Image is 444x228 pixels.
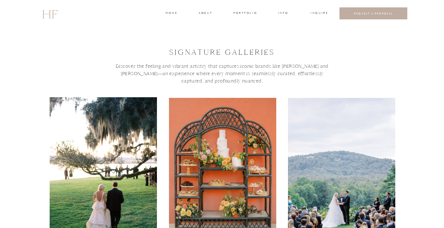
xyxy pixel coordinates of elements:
a: INFO [277,11,289,16]
a: home [166,11,177,16]
a: HF [42,5,57,22]
h3: Discover the feeling and vibrant artistry that captures iconic brands like [PERSON_NAME] and [PER... [110,62,334,109]
a: about [199,11,212,16]
a: INQUIRE [310,11,327,16]
a: portfolio [233,11,257,16]
h1: signature GALLEries [169,47,275,58]
a: REQUEST A PROPOSAL [344,12,403,15]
